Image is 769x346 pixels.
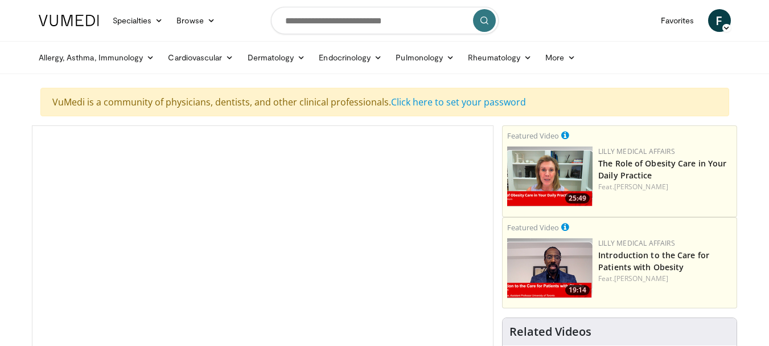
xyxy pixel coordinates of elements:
[565,285,590,295] span: 19:14
[538,46,582,69] a: More
[507,146,593,206] a: 25:49
[507,146,593,206] img: e1208b6b-349f-4914-9dd7-f97803bdbf1d.png.150x105_q85_crop-smart_upscale.png
[507,222,559,233] small: Featured Video
[598,274,732,284] div: Feat.
[39,15,99,26] img: VuMedi Logo
[507,238,593,298] a: 19:14
[461,46,538,69] a: Rheumatology
[389,46,461,69] a: Pulmonology
[241,46,312,69] a: Dermatology
[271,7,499,34] input: Search topics, interventions
[598,238,675,248] a: Lilly Medical Affairs
[509,325,591,339] h4: Related Videos
[507,238,593,298] img: acc2e291-ced4-4dd5-b17b-d06994da28f3.png.150x105_q85_crop-smart_upscale.png
[598,158,726,181] a: The Role of Obesity Care in Your Daily Practice
[598,182,732,192] div: Feat.
[598,250,709,272] a: Introduction to the Care for Patients with Obesity
[614,274,668,283] a: [PERSON_NAME]
[708,9,731,32] a: F
[598,146,675,156] a: Lilly Medical Affairs
[507,131,559,141] small: Featured Video
[106,9,170,32] a: Specialties
[40,88,729,116] div: VuMedi is a community of physicians, dentists, and other clinical professionals.
[32,46,162,69] a: Allergy, Asthma, Immunology
[654,9,701,32] a: Favorites
[161,46,240,69] a: Cardiovascular
[391,96,526,108] a: Click here to set your password
[312,46,389,69] a: Endocrinology
[565,193,590,203] span: 25:49
[170,9,222,32] a: Browse
[614,182,668,192] a: [PERSON_NAME]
